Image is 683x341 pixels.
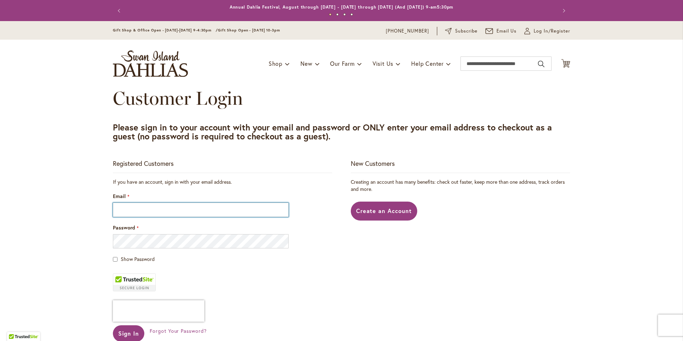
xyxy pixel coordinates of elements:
[113,193,126,199] span: Email
[118,330,139,337] span: Sign In
[351,202,418,221] a: Create an Account
[113,87,243,109] span: Customer Login
[524,28,570,35] a: Log In/Register
[343,13,346,16] button: 3 of 4
[386,28,429,35] a: [PHONE_NUMBER]
[218,28,280,33] span: Gift Shop Open - [DATE] 10-3pm
[113,159,174,168] strong: Registered Customers
[113,50,188,77] a: store logo
[113,178,332,186] div: If you have an account, sign in with your email address.
[269,60,283,67] span: Shop
[150,327,207,335] a: Forgot Your Password?
[556,4,570,18] button: Next
[373,60,393,67] span: Visit Us
[455,28,478,35] span: Subscribe
[534,28,570,35] span: Log In/Register
[350,13,353,16] button: 4 of 4
[113,273,156,291] div: TrustedSite Certified
[121,256,155,262] span: Show Password
[300,60,312,67] span: New
[113,4,127,18] button: Previous
[330,60,354,67] span: Our Farm
[336,13,339,16] button: 2 of 4
[113,122,552,142] strong: Please sign in to your account with your email and password or ONLY enter your email address to c...
[497,28,517,35] span: Email Us
[351,178,570,193] p: Creating an account has many benefits: check out faster, keep more than one address, track orders...
[411,60,444,67] span: Help Center
[113,300,204,322] iframe: reCAPTCHA
[351,159,395,168] strong: New Customers
[230,4,454,10] a: Annual Dahlia Festival, August through [DATE] - [DATE] through [DATE] (And [DATE]) 9-am5:30pm
[485,28,517,35] a: Email Us
[5,316,25,336] iframe: Launch Accessibility Center
[113,224,135,231] span: Password
[356,207,412,214] span: Create an Account
[113,28,218,33] span: Gift Shop & Office Open - [DATE]-[DATE] 9-4:30pm /
[329,13,331,16] button: 1 of 4
[445,28,478,35] a: Subscribe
